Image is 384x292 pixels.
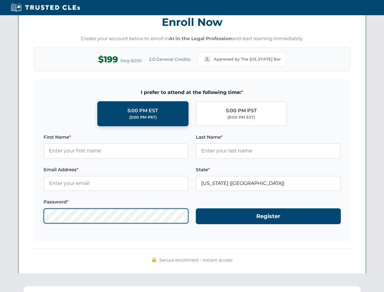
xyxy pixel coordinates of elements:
input: Enter your last name [196,143,341,158]
div: (8:00 PM EST) [227,114,255,120]
img: Trusted CLEs [9,3,82,12]
div: 5:00 PM PST [226,107,257,115]
input: Enter your email [43,176,189,191]
p: Create your account below to enroll in and start learning immediately. [34,35,351,42]
label: First Name [43,134,189,141]
span: Secure enrollment • Instant access [159,257,233,263]
input: Enter your first name [43,143,189,158]
span: Reg $299 [120,57,142,64]
span: I prefer to attend at the following time: [43,89,341,96]
div: (2:00 PM PST) [129,114,157,120]
img: 🔒 [152,257,157,262]
label: Email Address [43,166,189,173]
label: Last Name [196,134,341,141]
span: Approved by The [US_STATE] Bar [214,56,281,62]
span: 2.0 General Credits [149,56,190,63]
div: 5:00 PM EST [127,107,158,115]
input: Missouri (MO) [196,176,341,191]
button: Register [196,208,341,224]
strong: AI in the Legal Profession [169,36,232,41]
span: $199 [98,53,118,66]
label: State [196,166,341,173]
h3: Enroll Now [34,12,351,32]
label: Password [43,198,189,206]
img: Missouri Bar [203,55,211,64]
